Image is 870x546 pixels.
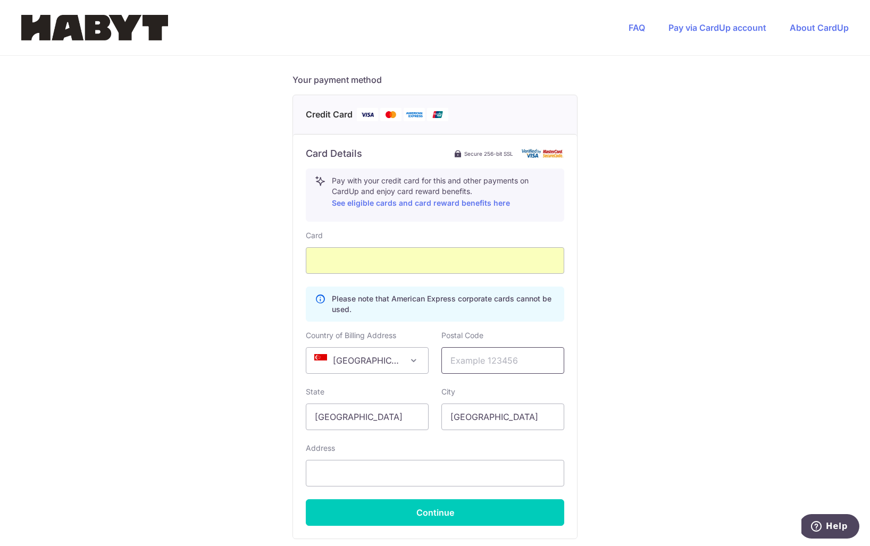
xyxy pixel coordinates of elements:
iframe: Opens a widget where you can find more information [801,514,859,541]
span: Singapore [306,347,429,374]
img: Mastercard [380,108,401,121]
a: FAQ [629,22,645,33]
label: State [306,387,324,397]
img: card secure [522,149,564,158]
button: Continue [306,499,564,526]
a: About CardUp [790,22,849,33]
label: Postal Code [441,330,483,341]
label: Country of Billing Address [306,330,396,341]
p: Please note that American Express corporate cards cannot be used. [332,293,555,315]
span: Credit Card [306,108,353,121]
img: American Express [404,108,425,121]
img: Union Pay [427,108,448,121]
label: City [441,387,455,397]
p: Pay with your credit card for this and other payments on CardUp and enjoy card reward benefits. [332,175,555,209]
h5: Your payment method [292,73,578,86]
label: Address [306,443,335,453]
iframe: Secure card payment input frame [315,254,555,267]
a: See eligible cards and card reward benefits here [332,198,510,207]
h6: Card Details [306,147,362,160]
label: Card [306,230,323,241]
span: Singapore [306,348,428,373]
input: Example 123456 [441,347,564,374]
a: Pay via CardUp account [668,22,766,33]
span: Secure 256-bit SSL [464,149,513,158]
img: Visa [357,108,378,121]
